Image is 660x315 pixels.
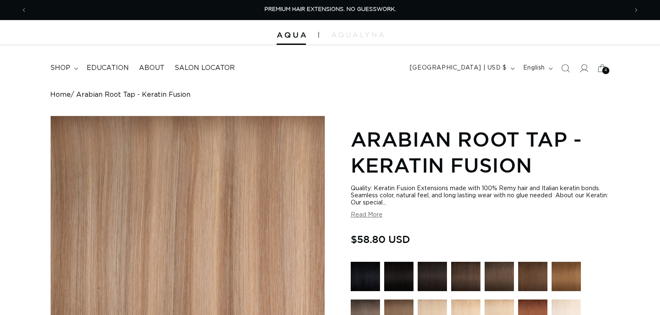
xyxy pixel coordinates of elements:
img: 1B Soft Black - Keratin Fusion [418,262,447,291]
span: PREMIUM HAIR EXTENSIONS. NO GUESSWORK. [265,7,396,12]
a: Salon Locator [169,59,240,77]
img: 1 Black - Keratin Fusion [351,262,380,291]
div: Quality: Keratin Fusion Extensions made with 100% Remy hair and Italian keratin bonds. Seamless c... [351,185,610,207]
img: Aqua Hair Extensions [277,32,306,38]
a: 6 Light Brown - Keratin Fusion [552,262,581,295]
span: Arabian Root Tap - Keratin Fusion [76,91,190,99]
span: $58.80 USD [351,231,410,247]
img: 1N Natural Black - Keratin Fusion [384,262,413,291]
span: Salon Locator [175,64,235,72]
a: 4 Medium Brown - Keratin Fusion [518,262,547,295]
a: 1B Soft Black - Keratin Fusion [418,262,447,295]
summary: Search [556,59,575,77]
span: [GEOGRAPHIC_DATA] | USD $ [410,64,507,72]
nav: breadcrumbs [50,91,610,99]
span: About [139,64,164,72]
img: 4AB Medium Ash Brown - Keratin Fusion [485,262,514,291]
button: Next announcement [627,2,645,18]
img: 4 Medium Brown - Keratin Fusion [518,262,547,291]
button: English [518,60,556,76]
button: Read More [351,212,383,219]
a: Education [82,59,134,77]
a: Home [50,91,71,99]
a: 2 Dark Brown - Keratin Fusion [451,262,480,295]
span: English [523,64,545,72]
img: 6 Light Brown - Keratin Fusion [552,262,581,291]
a: 1 Black - Keratin Fusion [351,262,380,295]
summary: shop [45,59,82,77]
img: 2 Dark Brown - Keratin Fusion [451,262,480,291]
span: shop [50,64,70,72]
span: Education [87,64,129,72]
a: About [134,59,169,77]
button: Previous announcement [15,2,33,18]
h1: Arabian Root Tap - Keratin Fusion [351,126,610,178]
img: aqualyna.com [331,32,384,37]
button: [GEOGRAPHIC_DATA] | USD $ [405,60,518,76]
a: 1N Natural Black - Keratin Fusion [384,262,413,295]
a: 4AB Medium Ash Brown - Keratin Fusion [485,262,514,295]
span: 4 [604,67,607,74]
